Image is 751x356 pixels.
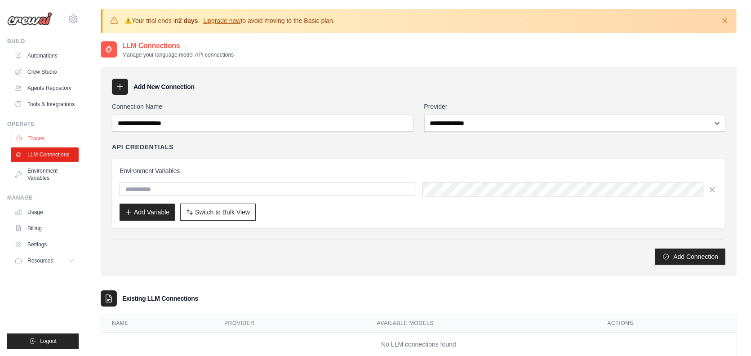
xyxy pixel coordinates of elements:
button: Switch to Bulk View [180,204,256,221]
a: Upgrade now [203,17,240,24]
a: Tools & Integrations [11,97,79,111]
th: Available Models [366,314,597,333]
h4: API Credentials [112,142,173,151]
a: Environment Variables [11,164,79,185]
a: Automations [11,49,79,63]
span: Resources [27,257,53,264]
button: Logout [7,334,79,349]
a: Crew Studio [11,65,79,79]
a: Billing [11,221,79,236]
button: Add Variable [120,204,175,221]
strong: 2 days [178,17,198,24]
td: No LLM connections found [101,332,736,356]
span: Switch to Bulk View [195,208,250,217]
p: Your trial ends in . to avoid moving to the Basic plan. [124,16,335,25]
h3: Environment Variables [120,166,718,175]
a: LLM Connections [11,147,79,162]
div: Operate [7,120,79,128]
a: Agents Repository [11,81,79,95]
label: Connection Name [112,102,413,111]
h3: Add New Connection [133,82,195,91]
a: Usage [11,205,79,219]
h2: LLM Connections [122,40,234,51]
strong: ⚠️ [124,17,132,24]
button: Add Connection [655,249,725,265]
p: Manage your language model API connections [122,51,234,58]
span: Logout [40,338,57,345]
a: Traces [12,131,80,146]
button: Resources [11,254,79,268]
th: Name [101,314,213,333]
th: Actions [597,314,736,333]
div: Build [7,38,79,45]
a: Settings [11,237,79,252]
div: Manage [7,194,79,201]
h3: Existing LLM Connections [122,294,198,303]
img: Logo [7,12,52,26]
th: Provider [213,314,366,333]
label: Provider [424,102,726,111]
